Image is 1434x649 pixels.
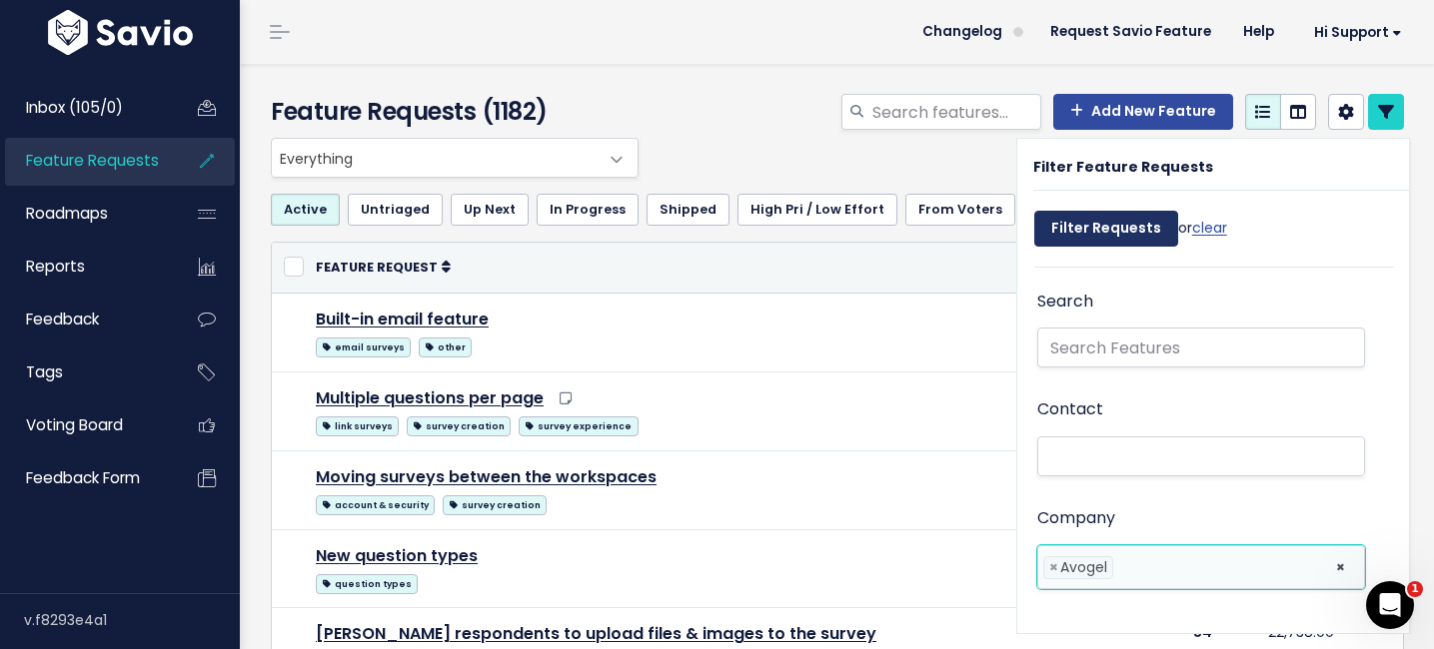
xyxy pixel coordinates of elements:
[922,25,1002,39] span: Changelog
[316,495,435,515] span: account & security
[519,412,638,437] a: survey experience
[905,194,1015,226] a: From Voters
[443,491,547,516] a: survey creation
[1033,157,1213,177] strong: Filter Feature Requests
[5,138,166,184] a: Feature Requests
[1290,17,1418,48] a: Hi Support
[5,85,166,131] a: Inbox (105/0)
[407,412,511,437] a: survey creation
[316,386,544,409] a: Multiple questions per page
[1366,581,1414,629] iframe: Intercom live chat
[5,455,166,501] a: Feedback form
[5,349,166,395] a: Tags
[26,414,123,435] span: Voting Board
[316,465,657,488] a: Moving surveys between the workspaces
[348,194,443,226] a: Untriaged
[26,309,99,329] span: Feedback
[1037,288,1093,317] label: Search
[26,361,63,382] span: Tags
[451,194,529,226] a: Up Next
[316,337,411,357] span: email surveys
[1034,211,1178,247] input: Filter Requests
[443,495,547,515] span: survey creation
[870,94,1041,130] input: Search features...
[737,194,897,226] a: High Pri / Low Effort
[1037,504,1115,533] label: Company
[407,416,511,436] span: survey creation
[316,259,438,276] span: Feature Request
[647,194,729,226] a: Shipped
[537,194,639,226] a: In Progress
[1314,25,1402,40] span: Hi Support
[5,402,166,448] a: Voting Board
[419,337,472,357] span: other
[271,194,340,226] a: Active
[1034,201,1227,267] div: or
[271,138,639,178] span: Everything
[1034,17,1227,47] a: Request Savio Feature
[1407,581,1423,597] span: 1
[316,257,451,277] a: Feature Request
[316,574,418,594] span: question types
[43,10,198,55] img: logo-white.9d6f32f41409.svg
[316,412,399,437] a: link surveys
[1060,557,1107,577] span: Avogel
[316,333,411,358] a: email surveys
[316,416,399,436] span: link surveys
[24,594,240,646] div: v.f8293e4a1
[1037,395,1103,424] label: Contact
[316,622,876,645] a: [PERSON_NAME] respondents to upload files & images to the survey
[1043,556,1113,579] li: Avogel
[419,333,472,358] a: other
[271,194,1404,226] ul: Filter feature requests
[26,256,85,277] span: Reports
[1037,327,1365,367] input: Search Features
[316,308,489,330] a: Built-in email feature
[271,94,629,130] h4: Feature Requests (1182)
[272,139,598,177] span: Everything
[5,244,166,290] a: Reports
[26,467,140,488] span: Feedback form
[519,416,638,436] span: survey experience
[316,491,435,516] a: account & security
[26,150,159,171] span: Feature Requests
[1335,546,1346,588] span: ×
[26,203,108,224] span: Roadmaps
[5,191,166,237] a: Roadmaps
[316,544,478,567] a: New question types
[1049,557,1058,578] span: ×
[1053,94,1233,130] a: Add New Feature
[1192,218,1227,238] a: clear
[316,570,418,595] a: question types
[1227,17,1290,47] a: Help
[26,97,123,118] span: Inbox (105/0)
[5,297,166,342] a: Feedback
